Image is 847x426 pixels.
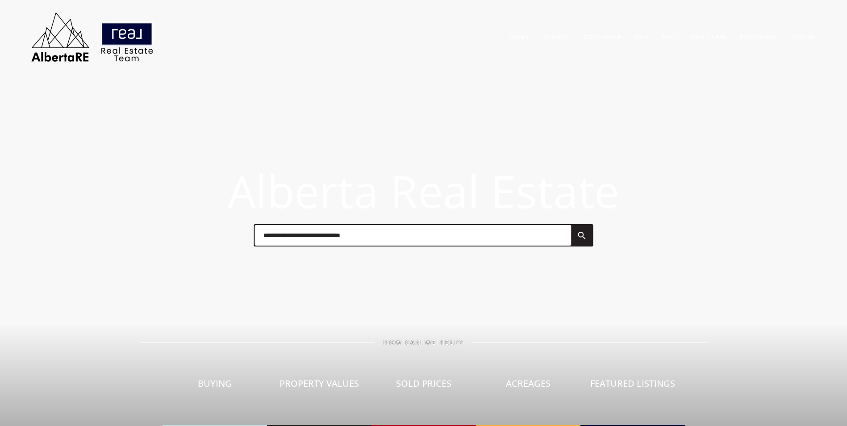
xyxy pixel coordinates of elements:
[590,377,675,389] span: Featured Listings
[510,33,530,41] a: Home
[544,33,570,41] a: Search
[791,33,815,41] a: Log In
[690,33,726,41] a: Our Team
[396,377,451,389] span: Sold Prices
[371,346,476,426] a: Sold Prices
[198,377,232,389] span: Buying
[739,33,778,41] a: Mortgage
[25,9,159,65] img: AlbertaRE Real Estate Team | Real Broker
[584,33,622,41] a: Sold Data
[506,377,551,389] span: Acreages
[580,346,685,426] a: Featured Listings
[635,33,648,41] a: Buy
[280,377,359,389] span: Property Values
[476,346,580,426] a: Acreages
[267,346,371,426] a: Property Values
[662,33,677,41] a: Sell
[163,346,267,426] a: Buying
